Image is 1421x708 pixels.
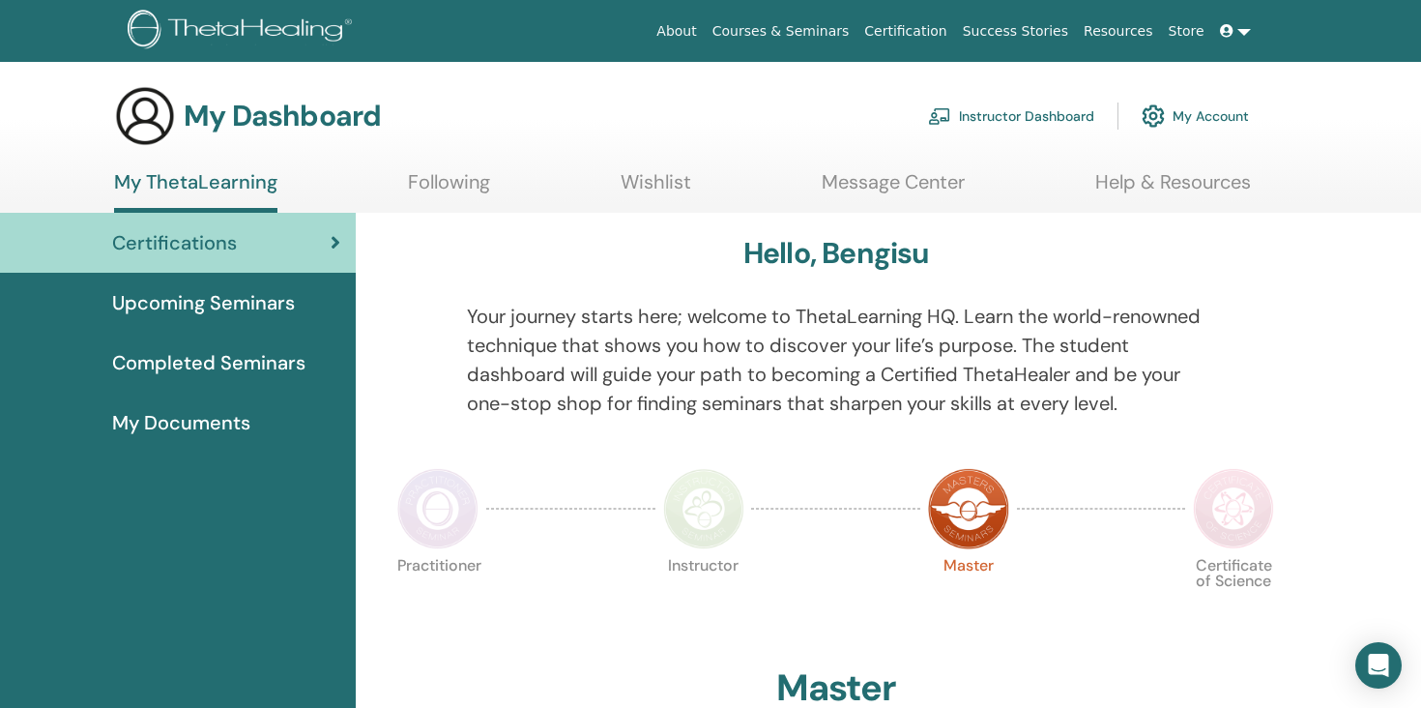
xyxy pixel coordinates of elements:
[112,408,250,437] span: My Documents
[1095,170,1251,208] a: Help & Resources
[928,95,1094,137] a: Instructor Dashboard
[705,14,857,49] a: Courses & Seminars
[1355,642,1402,689] div: Open Intercom Messenger
[112,348,305,377] span: Completed Seminars
[955,14,1076,49] a: Success Stories
[1076,14,1161,49] a: Resources
[1142,100,1165,133] img: cog.svg
[928,107,951,125] img: chalkboard-teacher.svg
[1142,95,1249,137] a: My Account
[397,558,478,639] p: Practitioner
[822,170,965,208] a: Message Center
[1193,468,1274,549] img: Certificate of Science
[184,99,381,133] h3: My Dashboard
[112,288,295,317] span: Upcoming Seminars
[663,558,744,639] p: Instructor
[408,170,490,208] a: Following
[114,170,277,213] a: My ThetaLearning
[649,14,704,49] a: About
[114,85,176,147] img: generic-user-icon.jpg
[663,468,744,549] img: Instructor
[128,10,359,53] img: logo.png
[467,302,1205,418] p: Your journey starts here; welcome to ThetaLearning HQ. Learn the world-renowned technique that sh...
[112,228,237,257] span: Certifications
[743,236,929,271] h3: Hello, Bengisu
[856,14,954,49] a: Certification
[928,468,1009,549] img: Master
[1161,14,1212,49] a: Store
[621,170,691,208] a: Wishlist
[397,468,478,549] img: Practitioner
[928,558,1009,639] p: Master
[1193,558,1274,639] p: Certificate of Science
